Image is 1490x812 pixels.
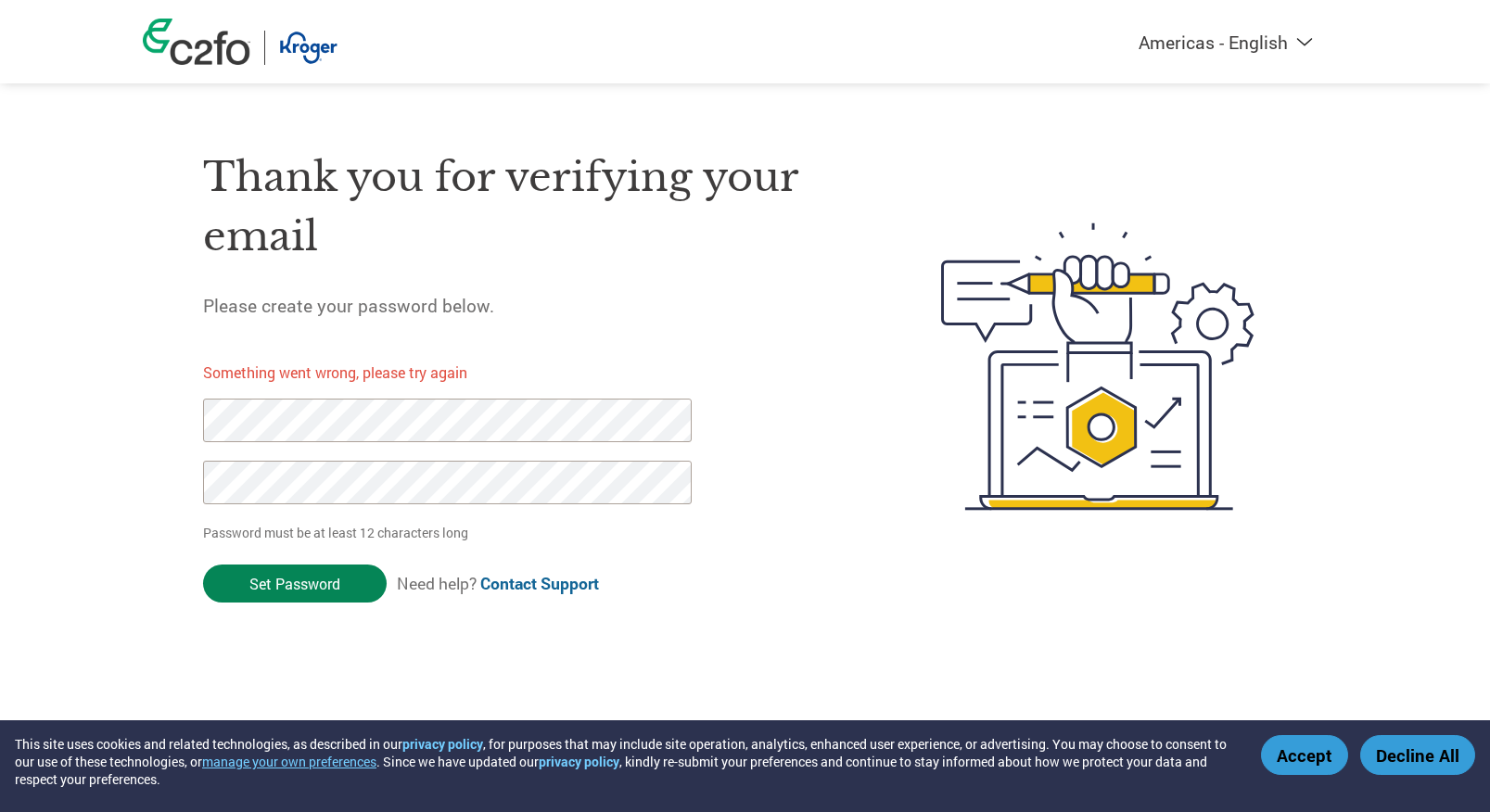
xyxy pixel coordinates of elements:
[203,565,387,603] input: Set Password
[1360,735,1475,775] button: Decline All
[143,19,250,65] img: c2fo logo
[203,523,698,542] p: Password must be at least 12 characters long
[480,573,599,594] a: Contact Support
[203,294,854,317] h5: Please create your password below.
[397,573,599,594] span: Need help?
[279,31,337,65] img: Kroger
[15,735,1234,788] div: This site uses cookies and related technologies, as described in our , for purposes that may incl...
[202,753,376,770] button: manage your own preferences
[539,753,619,770] a: privacy policy
[908,121,1288,613] img: create-password
[402,735,483,753] a: privacy policy
[203,147,854,267] h1: Thank you for verifying your email
[1261,735,1348,775] button: Accept
[203,362,724,384] p: Something went wrong, please try again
